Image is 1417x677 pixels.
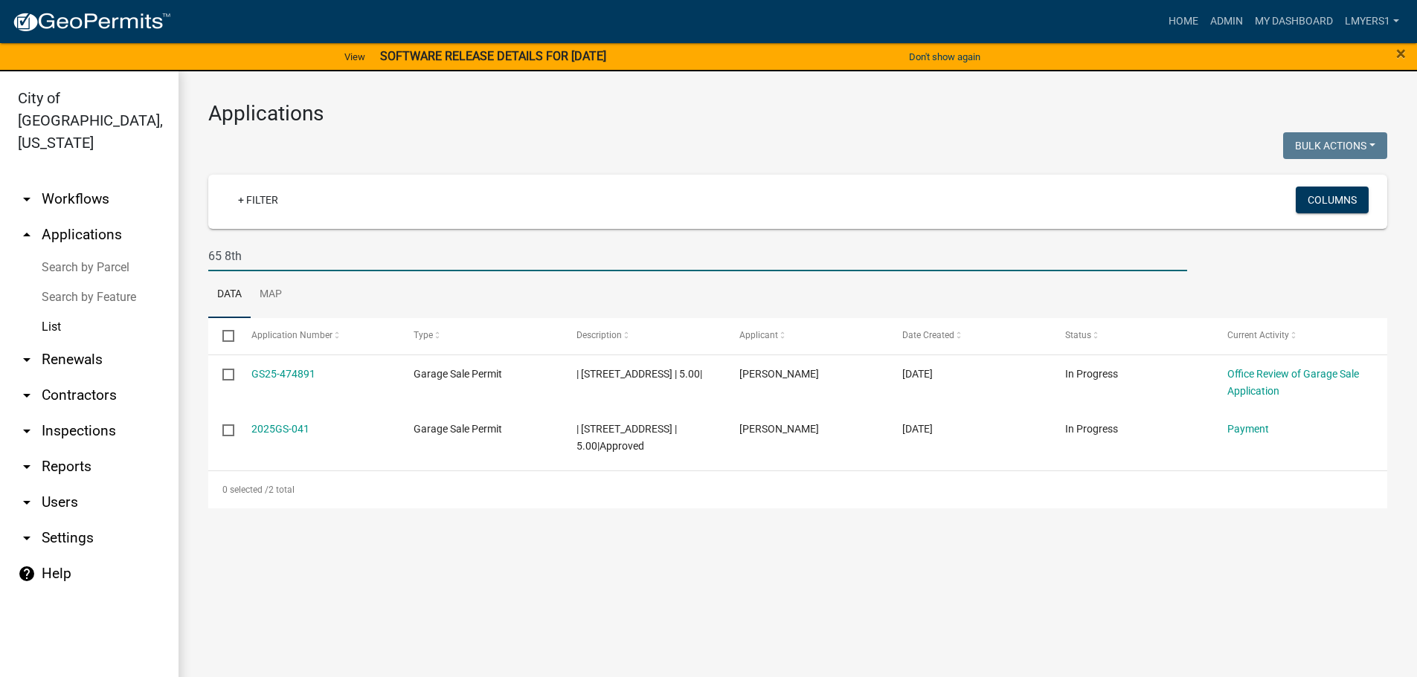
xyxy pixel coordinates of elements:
[18,493,36,511] i: arrow_drop_down
[1227,423,1269,435] a: Payment
[251,271,291,319] a: Map
[739,423,819,435] span: Liliana Rodriguez
[18,458,36,476] i: arrow_drop_down
[902,423,933,435] span: 09/04/2025
[1396,45,1406,62] button: Close
[739,330,778,340] span: Applicant
[18,351,36,369] i: arrow_drop_down
[18,190,36,208] i: arrow_drop_down
[1050,318,1213,354] datatable-header-cell: Status
[576,368,702,380] span: | 65 8th St, Logansport, IN 46947 | 5.00|
[208,271,251,319] a: Data
[1249,7,1339,36] a: My Dashboard
[251,423,309,435] a: 2025GS-041
[380,49,606,63] strong: SOFTWARE RELEASE DETAILS FOR [DATE]
[562,318,725,354] datatable-header-cell: Description
[1163,7,1204,36] a: Home
[18,226,36,244] i: arrow_drop_up
[1339,7,1405,36] a: lmyers1
[1065,330,1091,340] span: Status
[208,101,1387,126] h3: Applications
[226,187,290,213] a: + Filter
[902,330,954,340] span: Date Created
[414,330,433,340] span: Type
[251,330,332,340] span: Application Number
[18,565,36,583] i: help
[576,330,622,340] span: Description
[414,423,502,435] span: Garage Sale Permit
[399,318,562,354] datatable-header-cell: Type
[208,241,1187,271] input: Search for applications
[739,368,819,380] span: Liliana Rodriguez
[576,423,677,452] span: | 65 8th St. | 5.00|Approved
[1283,132,1387,159] button: Bulk Actions
[902,368,933,380] span: 09/08/2025
[222,485,269,495] span: 0 selected /
[1227,368,1359,397] a: Office Review of Garage Sale Application
[903,45,986,69] button: Don't show again
[1296,187,1369,213] button: Columns
[1204,7,1249,36] a: Admin
[251,368,315,380] a: GS25-474891
[208,471,1387,508] div: 2 total
[338,45,371,69] a: View
[18,529,36,547] i: arrow_drop_down
[1065,368,1118,380] span: In Progress
[1065,423,1118,435] span: In Progress
[1227,330,1289,340] span: Current Activity
[18,422,36,440] i: arrow_drop_down
[1213,318,1376,354] datatable-header-cell: Current Activity
[208,318,237,354] datatable-header-cell: Select
[888,318,1051,354] datatable-header-cell: Date Created
[237,318,399,354] datatable-header-cell: Application Number
[414,368,502,380] span: Garage Sale Permit
[18,386,36,404] i: arrow_drop_down
[1396,43,1406,64] span: ×
[725,318,888,354] datatable-header-cell: Applicant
